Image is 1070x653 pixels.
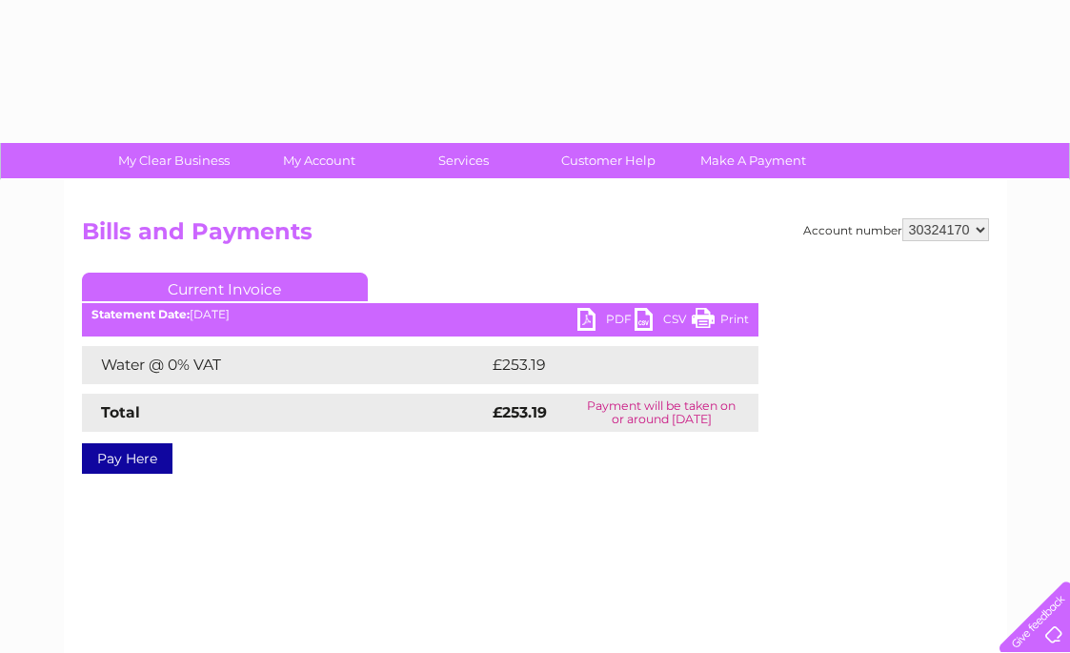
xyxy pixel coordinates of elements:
a: Services [385,143,542,178]
div: [DATE] [82,308,758,321]
a: Print [692,308,749,336]
b: Statement Date: [91,307,190,321]
a: Current Invoice [82,273,368,301]
td: Payment will be taken on or around [DATE] [565,394,757,432]
a: Customer Help [530,143,687,178]
td: Water @ 0% VAT [82,346,488,384]
a: PDF [577,308,635,336]
a: Make A Payment [675,143,832,178]
div: Account number [803,218,989,241]
a: My Clear Business [95,143,252,178]
td: £253.19 [488,346,723,384]
a: Pay Here [82,443,172,474]
a: My Account [240,143,397,178]
strong: £253.19 [493,403,547,421]
strong: Total [101,403,140,421]
h2: Bills and Payments [82,218,989,255]
a: CSV [635,308,692,336]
